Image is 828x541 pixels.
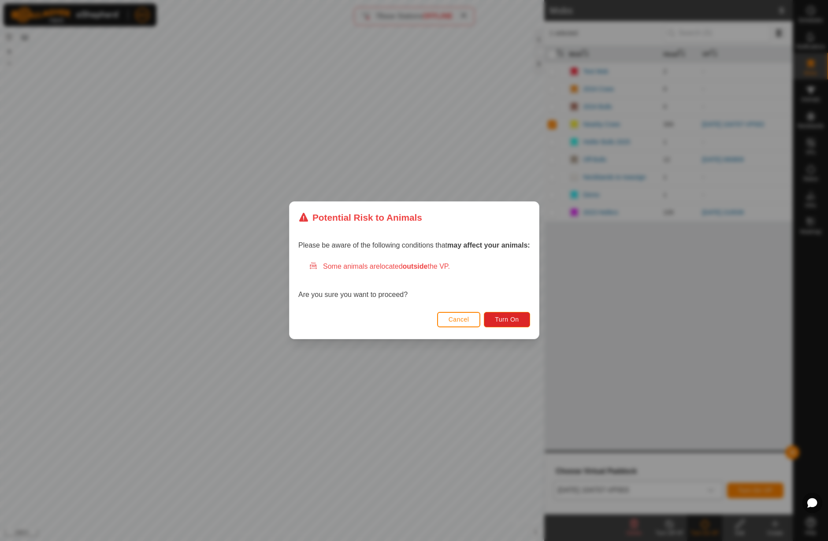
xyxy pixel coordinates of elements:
[484,312,530,327] button: Turn On
[380,263,450,270] span: located the VP.
[447,242,530,249] strong: may affect your animals:
[402,263,427,270] strong: outside
[448,316,469,323] span: Cancel
[495,316,519,323] span: Turn On
[298,262,530,300] div: Are you sure you want to proceed?
[309,262,530,272] div: Some animals are
[298,211,422,224] div: Potential Risk to Animals
[298,242,530,249] span: Please be aware of the following conditions that
[437,312,480,327] button: Cancel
